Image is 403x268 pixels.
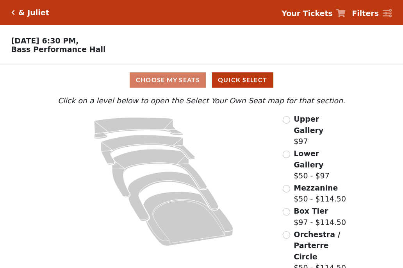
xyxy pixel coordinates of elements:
[294,115,323,135] span: Upper Gallery
[294,230,340,261] span: Orchestra / Parterre Circle
[294,205,346,228] label: $97 - $114.50
[294,182,346,205] label: $50 - $114.50
[282,8,346,19] a: Your Tickets
[18,8,49,17] h5: & Juliet
[352,9,379,18] strong: Filters
[94,117,183,139] path: Upper Gallery - Seats Available: 313
[294,148,347,182] label: $50 - $97
[11,10,15,15] a: Click here to go back to filters
[294,207,328,215] span: Box Tier
[56,95,347,106] p: Click on a level below to open the Select Your Own Seat map for that section.
[294,113,347,147] label: $97
[143,192,234,246] path: Orchestra / Parterre Circle - Seats Available: 32
[101,135,195,165] path: Lower Gallery - Seats Available: 72
[212,72,273,88] button: Quick Select
[282,9,333,18] strong: Your Tickets
[294,183,338,192] span: Mezzanine
[294,149,323,169] span: Lower Gallery
[352,8,392,19] a: Filters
